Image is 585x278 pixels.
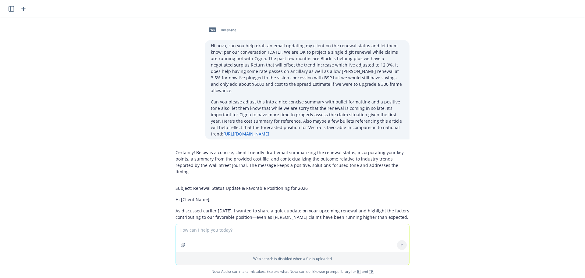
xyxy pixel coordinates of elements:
[3,265,582,278] span: Nova Assist can make mistakes. Explore what Nova can do: Browse prompt library for and
[223,131,269,137] a: [URL][DOMAIN_NAME]
[209,27,216,32] span: png
[175,208,409,220] p: As discussed earlier [DATE], I wanted to share a quick update on your upcoming renewal and highli...
[357,269,361,274] a: BI
[211,99,403,137] p: Can you please adjust this into a nice concise summary with bullet formatting and a positive tone...
[175,185,409,191] p: Subject: Renewal Status Update & Favorable Positioning for 2026
[175,149,409,175] p: Certainly! Below is a concise, client-friendly draft email summarizing the renewal status, incorp...
[205,22,237,38] div: pngimage.png
[221,28,236,32] span: image.png
[211,42,403,94] p: Hi nova, can you help draft an email updating my client on the renewal status and let them know: ...
[179,256,406,261] p: Web search is disabled when a file is uploaded
[175,196,409,203] p: Hi [Client Name],
[369,269,374,274] a: TR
